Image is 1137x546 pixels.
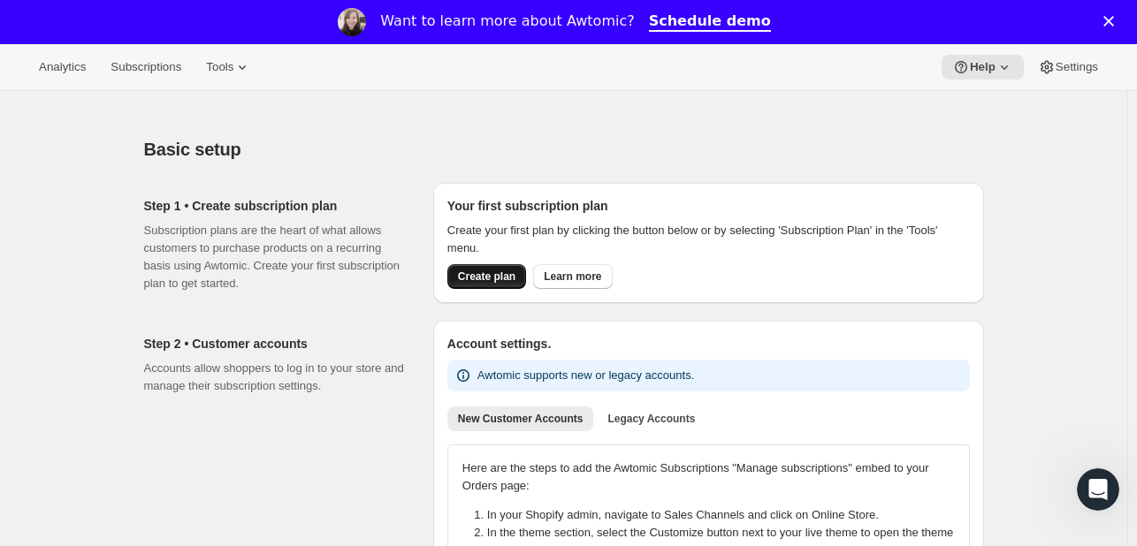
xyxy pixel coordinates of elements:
[942,55,1024,80] button: Help
[487,506,965,524] li: In your Shopify admin, navigate to Sales Channels and click on Online Store.
[28,55,96,80] button: Analytics
[597,406,706,431] button: Legacy Accounts
[462,459,955,495] p: Here are the steps to add the Awtomic Subscriptions "Manage subscriptions" embed to your Orders p...
[1056,60,1098,74] span: Settings
[144,140,241,159] span: Basic setup
[544,269,601,284] span: Learn more
[111,60,181,74] span: Subscriptions
[447,197,970,215] h2: Your first subscription plan
[458,412,584,426] span: New Customer Accounts
[39,60,86,74] span: Analytics
[607,412,695,426] span: Legacy Accounts
[144,360,405,395] p: Accounts allow shoppers to log in to your store and manage their subscription settings.
[447,335,970,353] h2: Account settings.
[206,60,233,74] span: Tools
[1077,468,1119,511] iframe: Intercom live chat
[144,197,405,215] h2: Step 1 • Create subscription plan
[447,222,970,257] p: Create your first plan by clicking the button below or by selecting 'Subscription Plan' in the 'T...
[533,264,612,289] a: Learn more
[195,55,262,80] button: Tools
[649,12,771,32] a: Schedule demo
[458,269,515,284] span: Create plan
[100,55,192,80] button: Subscriptions
[970,60,996,74] span: Help
[447,264,526,289] button: Create plan
[1027,55,1109,80] button: Settings
[380,12,634,30] div: Want to learn more about Awtomic?
[144,335,405,353] h2: Step 2 • Customer accounts
[338,8,366,36] img: Profile image for Emily
[447,406,594,431] button: New Customer Accounts
[1103,16,1121,27] div: Close
[477,367,694,384] p: Awtomic supports new or legacy accounts.
[144,222,405,292] p: Subscription plans are the heart of what allows customers to purchase products on a recurring bas...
